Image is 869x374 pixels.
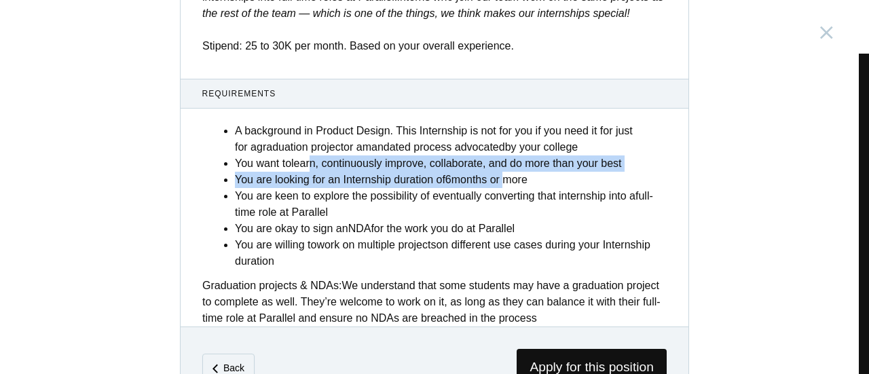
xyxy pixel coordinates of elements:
[257,141,344,153] strong: graduation project
[291,157,622,169] strong: learn, continuously improve, collaborate, and do more than your best
[348,223,371,234] strong: NDA
[451,174,528,185] strong: months or more
[235,172,667,188] li: You are looking for an Internship duration of
[202,278,667,326] div: We understand that some students may have a graduation project to complete as well. They’re welco...
[235,123,667,155] li: A background in Product Design. This Internship is not for you if you need it for just for a or a...
[235,155,667,172] li: You want to
[316,239,436,250] strong: work on multiple projects
[235,188,667,221] li: You are keen to explore the possibility of eventually converting that internship into a
[413,141,504,153] strong: process advocated
[363,141,411,153] strong: mandated
[235,237,667,269] li: You are willing to on different use cases during your Internship duration
[202,280,341,291] strong: Graduation projects & NDAs:
[445,174,451,185] strong: 6
[202,40,239,52] strong: Stipend
[202,88,667,100] span: Requirements
[235,221,667,237] li: You are okay to sign an for the work you do at Parallel
[223,362,244,373] em: Back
